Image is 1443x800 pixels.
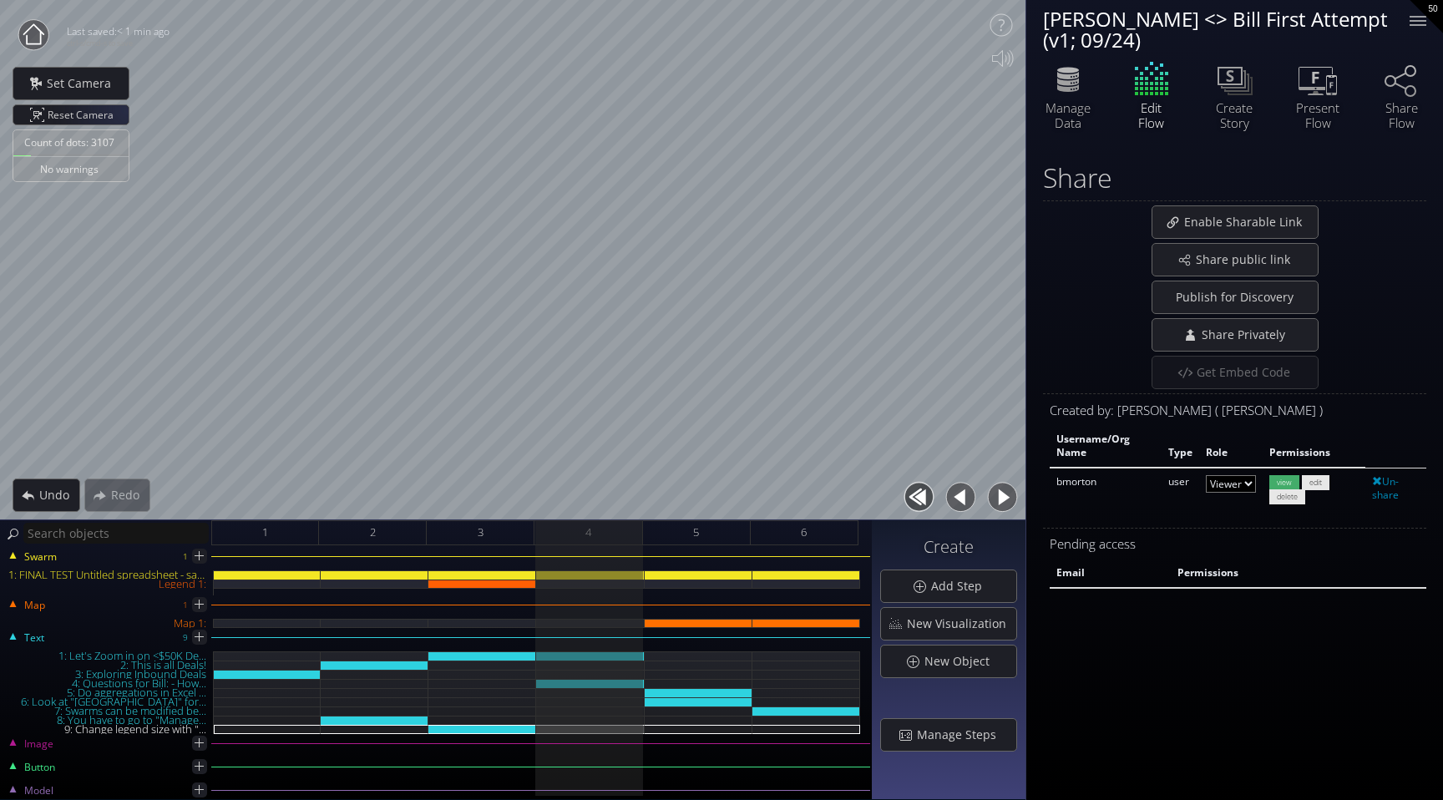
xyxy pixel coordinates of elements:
[1269,475,1299,489] span: view
[38,487,79,504] span: Undo
[2,670,213,679] div: 3: Exploring Inbound Deals
[23,598,45,613] span: Map
[1269,489,1305,504] span: delete
[924,653,1000,670] span: New Object
[2,716,213,725] div: 8: You have to go to "Manage...
[23,737,53,752] span: Image
[1289,100,1347,130] div: Present Flow
[1372,100,1430,130] div: Share Flow
[262,522,268,543] span: 1
[1162,426,1199,468] th: Type
[1162,468,1199,510] td: user
[2,697,213,706] div: 6: Look at "[GEOGRAPHIC_DATA]" for...
[370,522,376,543] span: 2
[1039,100,1097,130] div: Manage Data
[1043,8,1389,50] div: [PERSON_NAME] <> Bill First Attempt (v1; 09/24)
[585,522,591,543] span: 4
[1050,537,1426,551] h5: Pending access
[2,661,213,670] div: 2: This is all Deals!
[2,651,213,661] div: 1: Let's Zoom in on <$50K De...
[930,578,992,595] span: Add Step
[1050,559,1171,588] th: Email
[693,522,699,543] span: 5
[1050,403,1426,418] h5: Created by: [PERSON_NAME] ( [PERSON_NAME] )
[1043,163,1112,192] h2: Share
[1205,100,1263,130] div: Create Story
[23,760,55,775] span: Button
[916,727,1006,743] span: Manage Steps
[23,523,209,544] input: Search objects
[2,580,213,589] div: Legend 1:
[1200,327,1294,343] span: Share Privately
[880,538,1017,556] h3: Create
[1171,559,1387,588] th: Permissions
[1195,251,1300,268] span: Share public link
[2,725,213,734] div: 9: Change legend size with "...
[1199,426,1263,468] th: Role
[801,522,807,543] span: 6
[46,75,121,92] span: Set Camera
[1263,426,1366,468] th: Permissions
[23,783,53,798] span: Model
[23,630,44,646] span: Text
[1167,289,1303,306] span: Publish for Discovery
[183,546,188,567] div: 1
[2,706,213,716] div: 7: Swarms can be modified be...
[478,522,484,543] span: 3
[183,627,188,648] div: 9
[13,478,80,512] div: Undo action
[1056,475,1155,489] div: bmorton
[1302,475,1329,489] span: edit
[23,549,57,565] span: Swarm
[2,688,213,697] div: 5: Do aggregations in Excel ...
[2,679,213,688] div: 4: Questions for Bill: - How...
[1183,214,1312,230] span: Enable Sharable Link
[906,615,1016,632] span: New Visualization
[2,619,213,628] div: Map 1:
[183,595,188,615] div: 1
[48,105,119,124] span: Reset Camera
[1372,474,1399,503] a: Un-share
[1050,426,1162,468] th: Username/Org Name
[2,570,213,580] div: 1: FINAL TEST Untitled spreadsheet - sales_led_inbound_deals_2025-09-24T1305 (1).csv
